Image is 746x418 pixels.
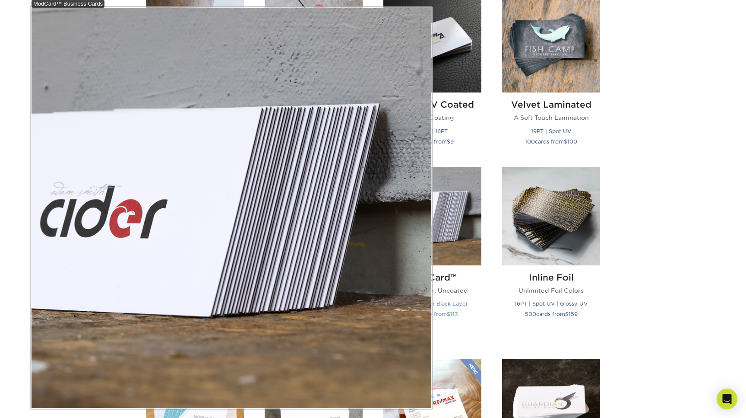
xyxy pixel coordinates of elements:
[447,311,450,317] span: $
[502,272,600,283] h2: Inline Foil
[525,138,577,145] small: cards from
[502,99,600,110] h2: Velvet Laminated
[502,286,600,295] p: Unlimited Foil Colors
[525,138,535,145] span: 100
[450,138,454,145] span: 9
[33,0,103,7] span: ModCard™ Business Cards
[525,311,536,317] span: 500
[447,138,450,145] span: $
[502,167,600,265] img: Inline Foil Business Cards
[717,389,737,409] div: Open Intercom Messenger
[564,138,567,145] span: $
[525,311,578,317] small: cards from
[2,392,73,415] iframe: Google Customer Reviews
[460,359,481,385] img: New Product
[569,311,578,317] span: 159
[515,300,588,307] small: 16PT | Spot UV | Glossy UV
[502,167,600,349] a: Inline Foil Business Cards Inline Foil Unlimited Foil Colors 16PT | Spot UV | Glossy UV 500cards ...
[565,311,569,317] span: $
[567,138,577,145] span: 100
[531,128,571,134] small: 19PT | Spot UV
[502,113,600,122] p: A Soft Touch Lamination
[450,311,458,317] span: 113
